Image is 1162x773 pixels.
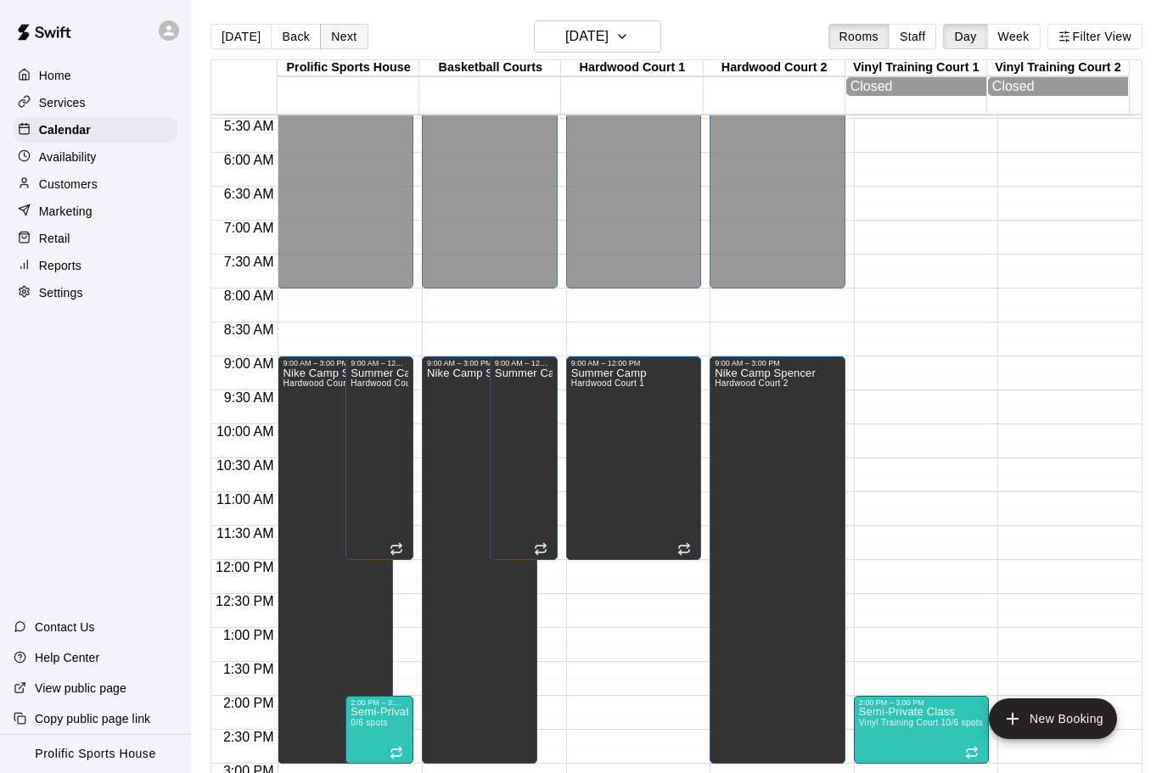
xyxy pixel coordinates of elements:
[39,230,70,247] p: Retail
[14,171,177,197] a: Customers
[39,94,86,111] p: Services
[859,698,985,707] div: 2:00 PM – 3:00 PM
[495,359,553,367] div: 9:00 AM – 12:00 PM
[14,199,177,224] a: Marketing
[571,359,697,367] div: 9:00 AM – 12:00 PM
[534,542,547,556] span: Recurring event
[212,458,278,473] span: 10:30 AM
[419,60,561,76] div: Basketball Courts
[283,378,356,388] span: Hardwood Court 2
[14,226,177,251] a: Retail
[715,359,840,367] div: 9:00 AM – 3:00 PM
[987,24,1041,49] button: Week
[390,746,403,759] span: Recurring event
[211,560,278,574] span: 12:00 PM
[220,187,278,201] span: 6:30 AM
[212,526,278,541] span: 11:30 AM
[39,284,83,301] p: Settings
[35,680,126,697] p: View public page
[220,390,278,405] span: 9:30 AM
[427,359,532,367] div: 9:00 AM – 3:00 PM
[278,60,419,76] div: Prolific Sports House
[14,144,177,170] a: Availability
[859,718,946,727] span: Vinyl Training Court 1
[710,356,845,764] div: 9:00 AM – 3:00 PM: Nike Camp Spencer
[490,356,558,560] div: 9:00 AM – 12:00 PM: Summer Camp
[828,24,890,49] button: Rooms
[992,79,1124,94] div: Closed
[320,24,368,49] button: Next
[422,356,537,764] div: 9:00 AM – 3:00 PM: Nike Camp Spencer
[35,745,155,763] p: Prolific Sports House
[351,359,408,367] div: 9:00 AM – 12:00 PM
[283,359,388,367] div: 9:00 AM – 3:00 PM
[35,649,99,666] p: Help Center
[677,542,691,556] span: Recurring event
[39,148,97,165] p: Availability
[35,619,95,636] p: Contact Us
[271,24,321,49] button: Back
[965,746,979,759] span: Recurring event
[14,90,177,115] a: Services
[565,25,609,48] h6: [DATE]
[220,322,278,337] span: 8:30 AM
[39,176,98,193] p: Customers
[989,698,1117,739] button: add
[278,356,393,764] div: 9:00 AM – 3:00 PM: Nike Camp Spencer
[220,288,278,303] span: 8:00 AM
[219,628,278,642] span: 1:00 PM
[889,24,937,49] button: Staff
[39,203,93,220] p: Marketing
[220,356,278,371] span: 9:00 AM
[351,698,408,707] div: 2:00 PM – 3:00 PM
[220,221,278,235] span: 7:00 AM
[351,718,388,727] span: 0/6 spots filled
[39,257,81,274] p: Reports
[219,662,278,676] span: 1:30 PM
[854,696,990,764] div: 2:00 PM – 3:00 PM: Semi-Private Class
[220,153,278,167] span: 6:00 AM
[14,117,177,143] a: Calendar
[850,79,982,94] div: Closed
[39,121,91,138] p: Calendar
[14,63,177,88] a: Home
[351,378,424,388] span: Hardwood Court 1
[219,730,278,744] span: 2:30 PM
[211,24,272,49] button: [DATE]
[14,280,177,305] a: Settings
[561,60,703,76] div: Hardwood Court 1
[571,378,645,388] span: Hardwood Court 1
[715,378,789,388] span: Hardwood Court 2
[1047,24,1142,49] button: Filter View
[212,492,278,507] span: 11:00 AM
[345,696,413,764] div: 2:00 PM – 3:00 PM: Semi-Private Class
[534,20,661,53] button: [DATE]
[39,67,71,84] p: Home
[345,356,413,560] div: 9:00 AM – 12:00 PM: Summer Camp
[987,60,1129,76] div: Vinyl Training Court 2
[390,542,403,556] span: Recurring event
[704,60,845,76] div: Hardwood Court 2
[14,253,177,278] a: Reports
[845,60,987,76] div: Vinyl Training Court 1
[35,710,150,727] p: Copy public page link
[943,24,987,49] button: Day
[946,718,984,727] span: 0/6 spots filled
[211,594,278,608] span: 12:30 PM
[212,424,278,439] span: 10:00 AM
[566,356,702,560] div: 9:00 AM – 12:00 PM: Summer Camp
[219,696,278,710] span: 2:00 PM
[220,255,278,269] span: 7:30 AM
[220,119,278,133] span: 5:30 AM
